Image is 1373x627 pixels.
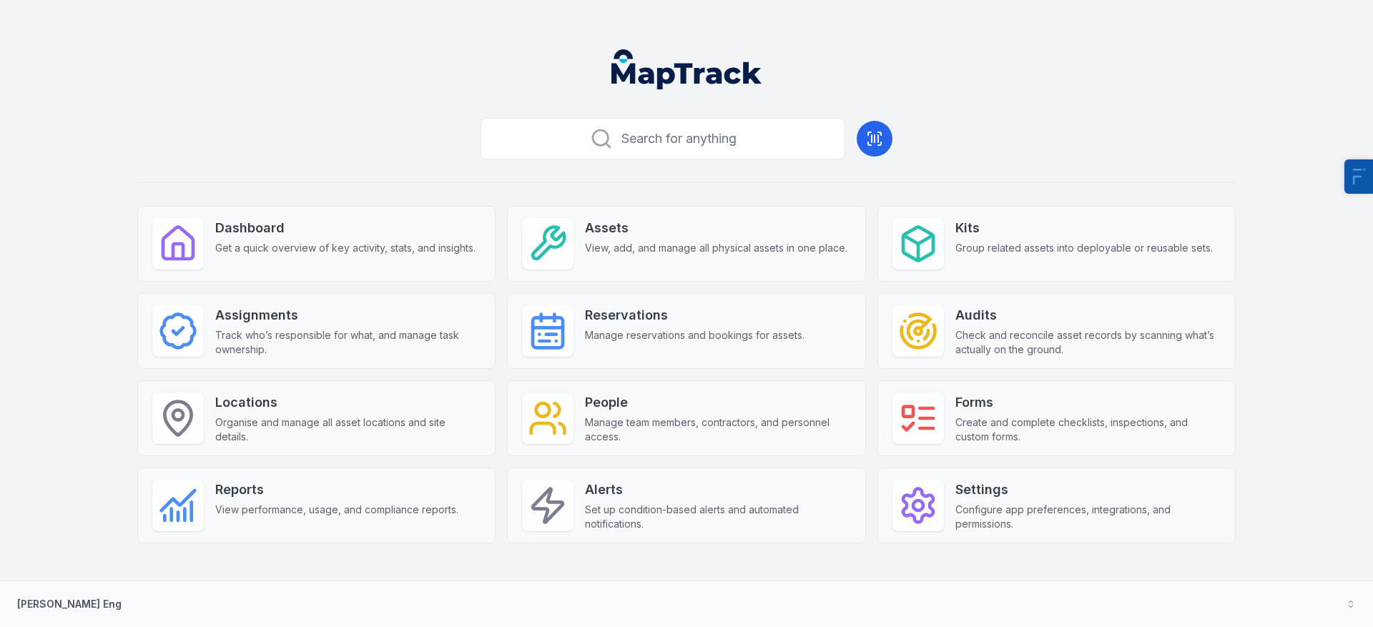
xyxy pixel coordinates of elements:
[215,393,481,413] strong: Locations
[585,415,850,444] span: Manage team members, contractors, and personnel access.
[585,328,804,342] span: Manage reservations and bookings for assets.
[955,241,1213,255] span: Group related assets into deployable or reusable sets.
[17,598,122,610] strong: [PERSON_NAME] Eng
[955,328,1221,357] span: Check and reconcile asset records by scanning what’s actually on the ground.
[137,468,496,543] a: ReportsView performance, usage, and compliance reports.
[877,206,1236,282] a: KitsGroup related assets into deployable or reusable sets.
[507,206,865,282] a: AssetsView, add, and manage all physical assets in one place.
[481,118,845,159] button: Search for anything
[955,305,1221,325] strong: Audits
[955,480,1221,500] strong: Settings
[585,241,847,255] span: View, add, and manage all physical assets in one place.
[137,380,496,456] a: LocationsOrganise and manage all asset locations and site details.
[507,468,865,543] a: AlertsSet up condition-based alerts and automated notifications.
[585,305,804,325] strong: Reservations
[955,415,1221,444] span: Create and complete checklists, inspections, and custom forms.
[585,393,850,413] strong: People
[215,328,481,357] span: Track who’s responsible for what, and manage task ownership.
[877,293,1236,369] a: AuditsCheck and reconcile asset records by scanning what’s actually on the ground.
[877,468,1236,543] a: SettingsConfigure app preferences, integrations, and permissions.
[585,218,847,238] strong: Assets
[215,415,481,444] span: Organise and manage all asset locations and site details.
[137,293,496,369] a: AssignmentsTrack who’s responsible for what, and manage task ownership.
[585,480,850,500] strong: Alerts
[137,206,496,282] a: DashboardGet a quick overview of key activity, stats, and insights.
[507,380,865,456] a: PeopleManage team members, contractors, and personnel access.
[955,503,1221,531] span: Configure app preferences, integrations, and permissions.
[215,480,458,500] strong: Reports
[215,305,481,325] strong: Assignments
[877,380,1236,456] a: FormsCreate and complete checklists, inspections, and custom forms.
[955,393,1221,413] strong: Forms
[215,503,458,517] span: View performance, usage, and compliance reports.
[215,218,476,238] strong: Dashboard
[585,503,850,531] span: Set up condition-based alerts and automated notifications.
[621,129,737,149] span: Search for anything
[955,218,1213,238] strong: Kits
[507,293,865,369] a: ReservationsManage reservations and bookings for assets.
[215,241,476,255] span: Get a quick overview of key activity, stats, and insights.
[589,49,784,89] nav: Global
